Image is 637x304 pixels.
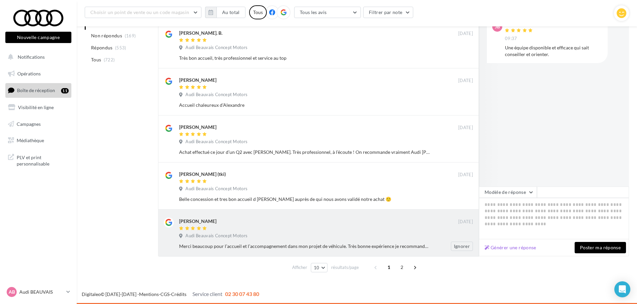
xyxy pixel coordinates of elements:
span: 09:37 [505,36,517,42]
div: [PERSON_NAME] [179,77,216,83]
span: Audi Beauvais Concept Motors [185,139,247,145]
p: Audi BEAUVAIS [19,289,64,295]
span: [DATE] [458,219,473,225]
div: 11 [61,88,69,93]
button: Notifications [4,50,70,64]
a: Crédits [171,291,186,297]
span: Afficher [292,264,307,271]
div: Jaoid [PERSON_NAME] [505,22,554,26]
span: 02 30 07 43 80 [225,291,259,297]
span: Visibilité en ligne [18,104,54,110]
span: (169) [125,33,136,38]
span: Notifications [18,54,45,60]
span: (553) [115,45,126,50]
button: Nouvelle campagne [5,32,71,43]
button: Choisir un point de vente ou un code magasin [85,7,201,18]
div: [PERSON_NAME] [179,218,216,225]
span: JB [495,23,500,30]
div: Très bon accueil, très professionnel et service au top [179,55,430,61]
a: Boîte de réception11 [4,83,73,97]
span: [DATE] [458,31,473,37]
a: Campagnes [4,117,73,131]
a: PLV et print personnalisable [4,150,73,170]
a: AB Audi BEAUVAIS [5,286,71,298]
span: Campagnes [17,121,41,126]
span: Tous [91,56,101,63]
button: Tous les avis [294,7,361,18]
button: Poster ma réponse [575,242,626,253]
div: [PERSON_NAME] [179,124,216,130]
div: Merci beaucoup pour l’accueil et l’accompagnement dans mon projet de véhicule. Très bonne expérie... [179,243,430,250]
span: Opérations [17,71,41,76]
div: Open Intercom Messenger [614,281,630,297]
div: Tous [249,5,267,19]
span: [DATE] [458,78,473,84]
span: Non répondus [91,32,122,39]
div: [PERSON_NAME] (tki) [179,171,226,178]
span: Boîte de réception [17,87,55,93]
button: Ignorer [451,242,473,251]
span: Audi Beauvais Concept Motors [185,186,247,192]
span: résultats/page [331,264,359,271]
button: Au total [205,7,245,18]
span: © [DATE]-[DATE] - - - [82,291,259,297]
div: [PERSON_NAME]. B. [179,30,222,36]
button: Filtrer par note [363,7,414,18]
a: Digitaleo [82,291,101,297]
button: 10 [311,263,328,272]
span: 2 [397,262,407,273]
span: PLV et print personnalisable [17,153,69,167]
span: [DATE] [458,125,473,131]
span: Choisir un point de vente ou un code magasin [90,9,189,15]
button: Au total [216,7,245,18]
span: Audi Beauvais Concept Motors [185,92,247,98]
span: Service client [192,291,222,297]
div: Une équipe disponible et efficace qui sait conseiller et orienter. [505,44,602,58]
div: Accueil chaleureux d’Alexandre [179,102,430,108]
span: AB [9,289,15,295]
span: Audi Beauvais Concept Motors [185,45,247,51]
span: [DATE] [458,172,473,178]
span: Médiathèque [17,137,44,143]
div: Achat effectué ce jour d’un Q2 avec [PERSON_NAME]. Très professionnel, à l’écoute ! On recommande... [179,149,430,156]
span: Tous les avis [300,9,327,15]
button: Générer une réponse [482,244,539,252]
a: Mentions [139,291,159,297]
a: Visibilité en ligne [4,100,73,114]
a: Médiathèque [4,133,73,147]
div: Belle concession et tres bon accueil d [PERSON_NAME] auprès de qui nous avons validé notre achat 🙂 [179,196,430,203]
span: Audi Beauvais Concept Motors [185,233,247,239]
span: (722) [104,57,115,62]
a: CGS [160,291,169,297]
span: 1 [384,262,394,273]
button: Modèle de réponse [479,187,537,198]
a: Opérations [4,67,73,81]
span: Répondus [91,44,113,51]
span: 10 [314,265,320,270]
